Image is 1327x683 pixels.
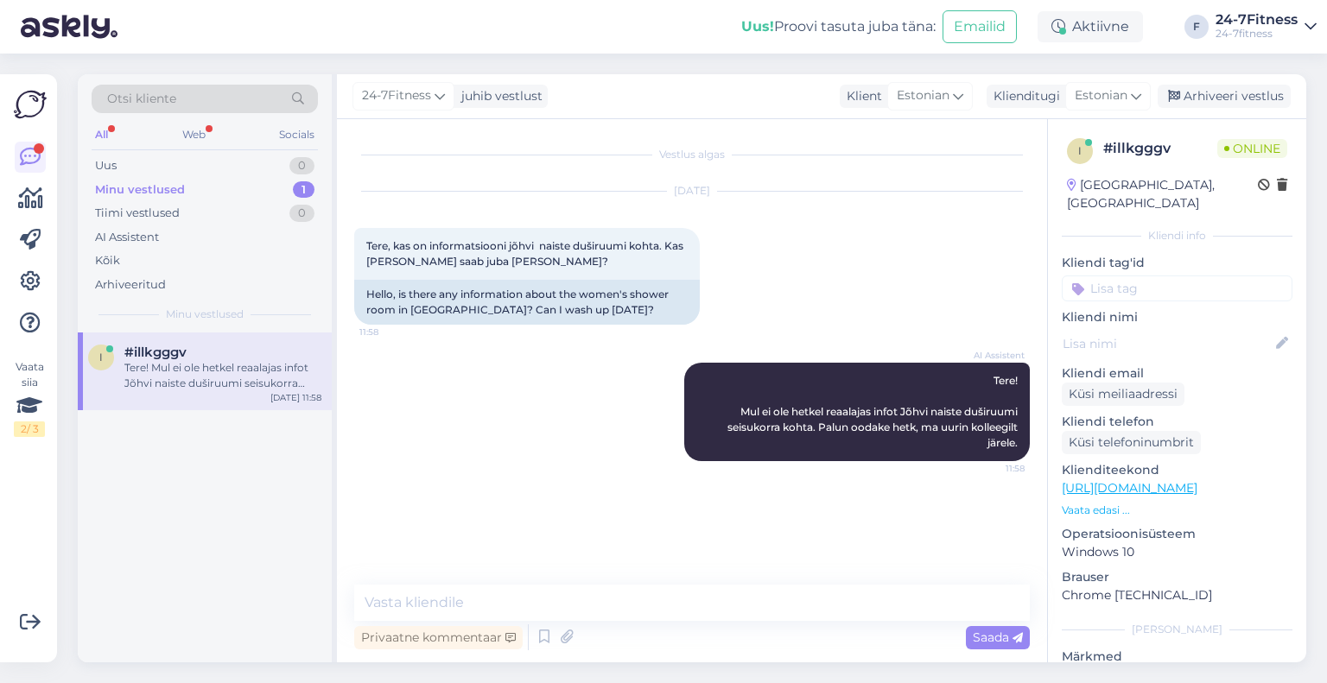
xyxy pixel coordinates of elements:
div: [DATE] 11:58 [270,391,321,404]
div: Küsi telefoninumbrit [1062,431,1201,454]
div: Uus [95,157,117,174]
span: Saada [973,629,1023,645]
p: Operatsioonisüsteem [1062,525,1292,543]
p: Brauser [1062,568,1292,586]
input: Lisa nimi [1063,334,1273,353]
a: [URL][DOMAIN_NAME] [1062,480,1197,496]
div: [GEOGRAPHIC_DATA], [GEOGRAPHIC_DATA] [1067,176,1258,212]
p: Windows 10 [1062,543,1292,561]
div: Hello, is there any information about the women's shower room in [GEOGRAPHIC_DATA]? Can I wash up... [354,280,700,325]
div: Tiimi vestlused [95,205,180,222]
span: i [1078,144,1082,157]
div: 1 [293,181,314,199]
div: AI Assistent [95,229,159,246]
button: Emailid [943,10,1017,43]
span: Minu vestlused [166,307,244,322]
div: 0 [289,157,314,174]
div: F [1184,15,1209,39]
p: Kliendi email [1062,364,1292,383]
span: Online [1217,139,1287,158]
div: Kõik [95,252,120,269]
p: Vaata edasi ... [1062,503,1292,518]
div: Vestlus algas [354,147,1030,162]
div: Arhiveeritud [95,276,166,294]
span: Estonian [897,86,949,105]
p: Chrome [TECHNICAL_ID] [1062,586,1292,604]
img: Askly Logo [14,88,47,121]
div: 24-7Fitness [1216,13,1298,27]
div: [DATE] [354,183,1030,199]
div: juhib vestlust [454,87,543,105]
div: Klienditugi [987,87,1060,105]
input: Lisa tag [1062,275,1292,301]
div: Socials [276,123,318,146]
span: 24-7Fitness [362,86,431,105]
div: Tere! Mul ei ole hetkel reaalajas infot Jõhvi naiste duširuumi seisukorra kohta. Palun oodake het... [124,360,321,391]
div: # illkgggv [1103,138,1217,159]
div: Proovi tasuta juba täna: [741,16,936,37]
p: Märkmed [1062,648,1292,666]
p: Kliendi nimi [1062,308,1292,326]
div: Kliendi info [1062,228,1292,243]
p: Kliendi telefon [1062,413,1292,431]
p: Klienditeekond [1062,461,1292,479]
p: Kliendi tag'id [1062,254,1292,272]
div: Aktiivne [1038,11,1143,42]
span: Tere, kas on informatsiooni jõhvi naiste duširuumi kohta. Kas [PERSON_NAME] saab juba [PERSON_NAME]? [366,239,686,268]
a: 24-7Fitness24-7fitness [1216,13,1317,41]
span: 11:58 [359,326,424,338]
div: Privaatne kommentaar [354,626,523,649]
span: Otsi kliente [107,90,176,108]
div: 2 / 3 [14,421,45,437]
div: Minu vestlused [95,181,185,199]
span: #illkgggv [124,345,187,360]
span: Tere! Mul ei ole hetkel reaalajas infot Jõhvi naiste duširuumi seisukorra kohta. Palun oodake het... [727,374,1020,449]
span: i [99,351,103,364]
div: Web [179,123,209,146]
div: [PERSON_NAME] [1062,622,1292,637]
div: 0 [289,205,314,222]
div: Küsi meiliaadressi [1062,383,1184,406]
div: Vaata siia [14,359,45,437]
span: Estonian [1075,86,1127,105]
div: Arhiveeri vestlus [1158,85,1291,108]
div: Klient [840,87,882,105]
span: AI Assistent [960,349,1025,362]
span: 11:58 [960,462,1025,475]
b: Uus! [741,18,774,35]
div: All [92,123,111,146]
div: 24-7fitness [1216,27,1298,41]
